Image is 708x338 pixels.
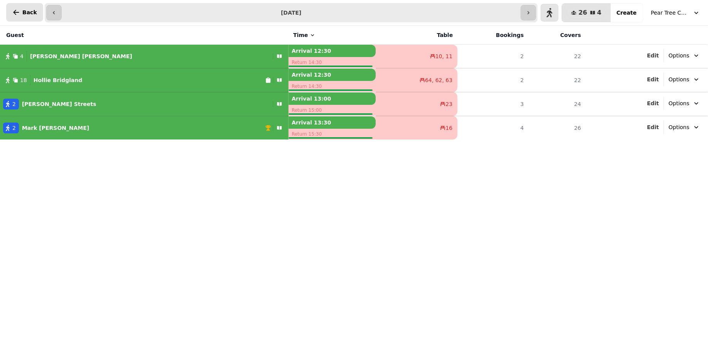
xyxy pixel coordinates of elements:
span: Edit [647,101,659,106]
p: Return 15:00 [289,105,376,116]
p: Arrival 13:00 [289,92,376,105]
td: 26 [528,116,586,140]
th: Table [376,26,457,45]
span: Edit [647,77,659,82]
span: 16 [446,124,452,132]
span: 26 [579,10,587,16]
button: Edit [647,123,659,131]
span: 23 [446,100,452,108]
span: Time [293,31,308,39]
td: 2 [457,68,528,92]
span: Create [617,10,637,15]
p: Mark [PERSON_NAME] [22,124,89,132]
td: 2 [457,45,528,69]
span: Options [669,99,690,107]
p: [PERSON_NAME] Streets [22,100,96,108]
button: Options [664,96,705,110]
td: 3 [457,92,528,116]
td: 24 [528,92,586,116]
p: Hollie Bridgland [34,76,82,84]
span: Options [669,52,690,59]
td: 22 [528,45,586,69]
td: 22 [528,68,586,92]
span: 2 [12,124,16,132]
button: Options [664,72,705,86]
button: Back [6,3,43,22]
p: Arrival 12:30 [289,69,376,81]
span: 64, 62, 63 [425,76,452,84]
p: Arrival 12:30 [289,45,376,57]
span: Edit [647,124,659,130]
button: Time [293,31,316,39]
p: Return 14:30 [289,81,376,92]
button: Options [664,49,705,62]
th: Covers [528,26,586,45]
button: Edit [647,99,659,107]
p: Arrival 13:30 [289,116,376,129]
th: Bookings [457,26,528,45]
span: 4 [597,10,602,16]
button: Create [610,3,643,22]
p: Return 14:30 [289,57,376,68]
span: 10, 11 [436,52,453,60]
button: 264 [562,3,610,22]
span: Options [669,76,690,83]
span: Options [669,123,690,131]
p: [PERSON_NAME] [PERSON_NAME] [30,52,132,60]
button: Edit [647,52,659,59]
span: Back [22,10,37,15]
span: Edit [647,53,659,58]
button: Pear Tree Cafe ([GEOGRAPHIC_DATA]) [646,6,705,20]
button: Options [664,120,705,134]
button: Edit [647,76,659,83]
span: 4 [20,52,24,60]
span: 2 [12,100,16,108]
span: 18 [20,76,27,84]
span: Pear Tree Cafe ([GEOGRAPHIC_DATA]) [651,9,690,17]
p: Return 15:30 [289,129,376,140]
td: 4 [457,116,528,140]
